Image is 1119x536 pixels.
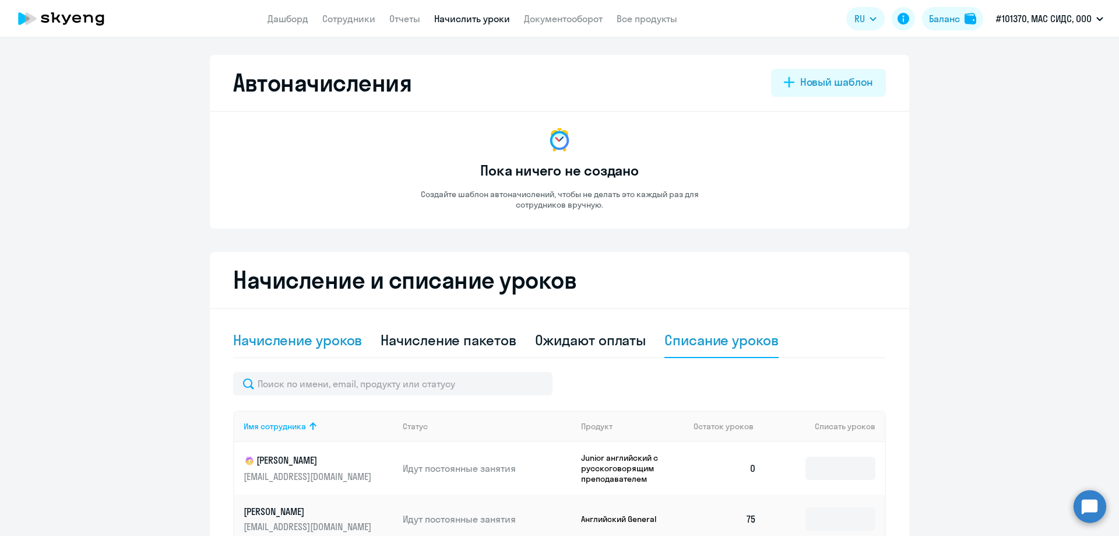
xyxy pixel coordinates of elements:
[800,75,873,90] div: Новый шаблон
[244,454,374,468] p: [PERSON_NAME]
[581,421,685,432] div: Продукт
[381,331,516,349] div: Начисление пакетов
[244,520,374,533] p: [EMAIL_ADDRESS][DOMAIN_NAME]
[268,13,308,24] a: Дашборд
[244,455,255,467] img: child
[581,453,668,484] p: Junior английский с русскоговорящим преподавателем
[965,13,976,24] img: balance
[403,421,428,432] div: Статус
[244,470,374,483] p: [EMAIL_ADDRESS][DOMAIN_NAME]
[581,514,668,524] p: Английский General
[546,126,573,154] img: no-data
[535,331,646,349] div: Ожидают оплаты
[403,421,572,432] div: Статус
[403,462,572,475] p: Идут постоянные занятия
[694,421,766,432] div: Остаток уроков
[389,13,420,24] a: Отчеты
[771,69,886,97] button: Новый шаблон
[854,12,865,26] span: RU
[244,421,393,432] div: Имя сотрудника
[244,421,306,432] div: Имя сотрудника
[480,161,639,180] h3: Пока ничего не создано
[664,331,779,349] div: Списание уроков
[766,411,885,442] th: Списать уроков
[233,331,362,349] div: Начисление уроков
[403,513,572,526] p: Идут постоянные занятия
[581,421,613,432] div: Продукт
[684,442,766,495] td: 0
[233,69,411,97] h2: Автоначисления
[922,7,983,30] button: Балансbalance
[996,12,1092,26] p: #101370, МАС СИДС, ООО
[396,189,723,210] p: Создайте шаблон автоначислений, чтобы не делать это каждый раз для сотрудников вручную.
[929,12,960,26] div: Баланс
[434,13,510,24] a: Начислить уроки
[233,372,553,395] input: Поиск по имени, email, продукту или статусу
[322,13,375,24] a: Сотрудники
[524,13,603,24] a: Документооборот
[617,13,677,24] a: Все продукты
[846,7,885,30] button: RU
[244,454,393,483] a: child[PERSON_NAME][EMAIL_ADDRESS][DOMAIN_NAME]
[990,5,1109,33] button: #101370, МАС СИДС, ООО
[244,505,374,518] p: [PERSON_NAME]
[694,421,754,432] span: Остаток уроков
[244,505,393,533] a: [PERSON_NAME][EMAIL_ADDRESS][DOMAIN_NAME]
[233,266,886,294] h2: Начисление и списание уроков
